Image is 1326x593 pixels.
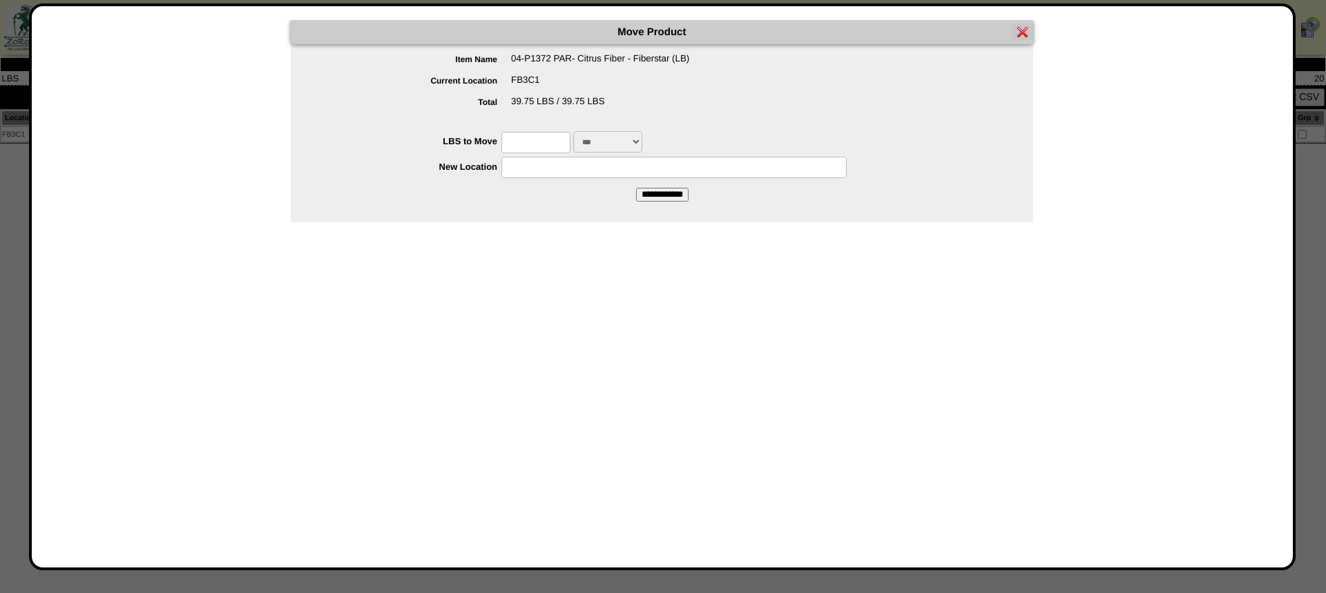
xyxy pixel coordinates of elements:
label: Total [318,97,511,107]
div: FB3C1 [318,75,1033,96]
label: New Location [318,162,501,172]
label: Item Name [318,55,511,64]
div: Move Product [291,20,1033,44]
label: LBS to Move [318,136,501,146]
label: Current Location [318,76,511,86]
div: 39.75 LBS / 39.75 LBS [318,96,1033,117]
div: 04-P1372 PAR- Citrus Fiber - Fiberstar (LB) [318,53,1033,75]
img: error.gif [1017,26,1028,37]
